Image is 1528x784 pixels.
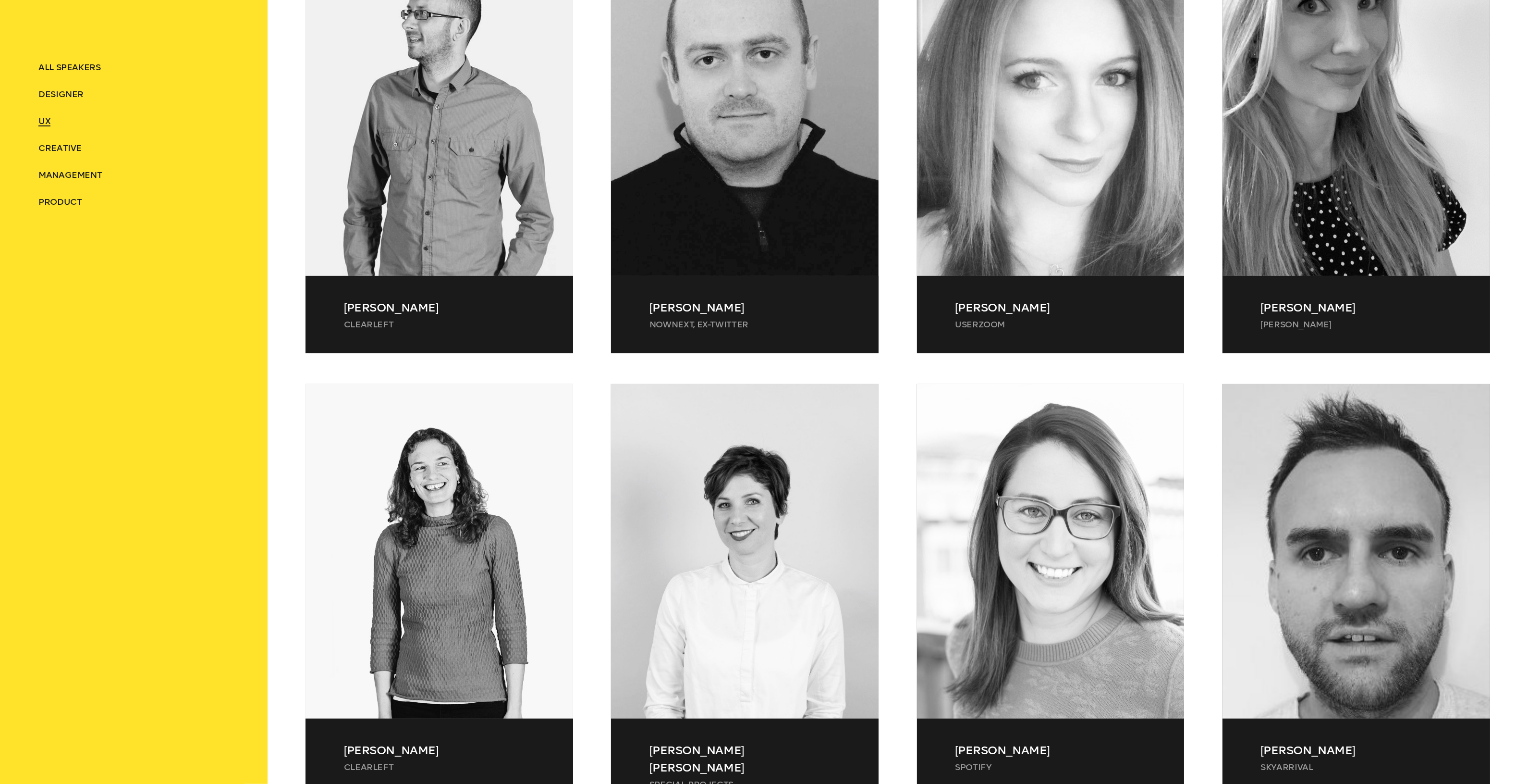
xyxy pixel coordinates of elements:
[955,299,1146,316] p: [PERSON_NAME]
[344,742,535,759] p: [PERSON_NAME]
[344,319,535,330] p: Clearleft
[38,170,102,180] span: Management
[344,761,535,773] p: Clearleft
[1260,299,1452,316] p: [PERSON_NAME]
[38,116,50,126] span: UX
[38,89,84,100] span: Designer
[1260,319,1452,330] p: [PERSON_NAME]
[344,299,535,316] p: [PERSON_NAME]
[38,197,82,207] span: Product
[1260,742,1452,759] p: [PERSON_NAME]
[38,143,82,153] span: Creative
[955,319,1146,330] p: UserZoom
[38,62,101,73] span: ALL SPEAKERS
[1260,761,1452,773] p: SkyArrival
[955,761,1146,773] p: Spotify
[649,299,841,316] p: [PERSON_NAME]
[955,742,1146,759] p: [PERSON_NAME]
[649,742,841,776] p: [PERSON_NAME] [PERSON_NAME]
[649,319,841,330] p: NowNext, ex-Twitter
